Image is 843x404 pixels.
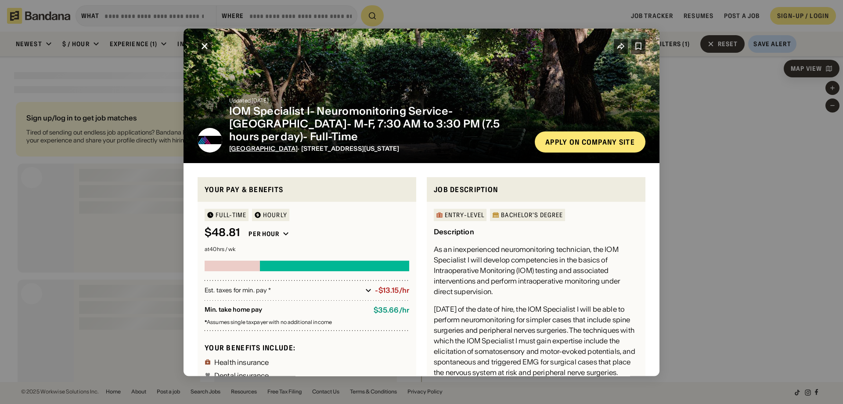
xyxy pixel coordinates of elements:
[249,230,279,238] div: Per hour
[375,286,409,295] div: -$13.15/hr
[205,343,409,352] div: Your benefits include:
[198,127,222,152] img: Mount Sinai logo
[545,138,635,145] div: Apply on company site
[205,286,362,295] div: Est. taxes for min. pay *
[205,226,240,239] div: $ 48.81
[229,105,528,143] div: IOM Specialist I- Neuromonitoring Service- [GEOGRAPHIC_DATA]- M-F, 7:30 AM to 3:30 PM (7.5 hours ...
[216,212,246,218] div: Full-time
[205,306,367,314] div: Min. take home pay
[205,184,409,195] div: Your pay & benefits
[205,247,409,252] div: at 40 hrs / wk
[214,358,269,365] div: Health insurance
[445,212,484,218] div: Entry-Level
[229,98,528,103] div: Updated [DATE]
[434,244,638,297] div: As an inexperienced neuromonitoring technician, the IOM Specialist I will develop competencies in...
[263,212,287,218] div: HOURLY
[434,184,638,195] div: Job Description
[434,304,638,378] div: [DATE] of the date of hire, the IOM Specialist I will be able to perform neuromonitoring for simp...
[229,144,298,152] a: [GEOGRAPHIC_DATA]
[374,306,409,314] div: $ 35.66 / hr
[501,212,563,218] div: Bachelor's Degree
[214,371,269,379] div: Dental insurance
[229,145,528,152] div: · [STREET_ADDRESS][US_STATE]
[205,320,409,325] div: Assumes single taxpayer with no additional income
[434,227,474,236] div: Description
